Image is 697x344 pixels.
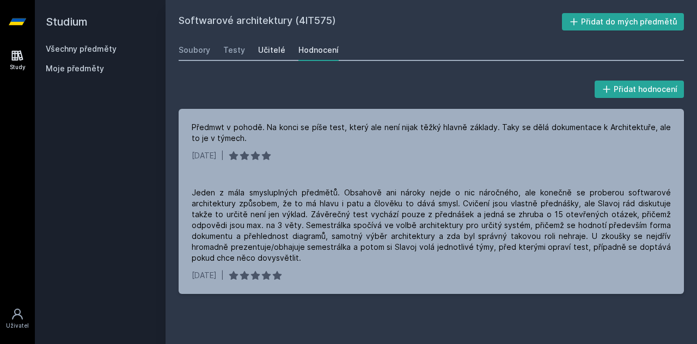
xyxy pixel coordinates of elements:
[562,13,684,30] button: Přidat do mých předmětů
[223,39,245,61] a: Testy
[192,122,671,144] div: Předmwt v pohodě. Na konci se píše test, který ale není nijak těžký hlavně základy. Taky se dělá ...
[46,63,104,74] span: Moje předměty
[258,39,285,61] a: Učitelé
[221,150,224,161] div: |
[223,45,245,56] div: Testy
[179,45,210,56] div: Soubory
[221,270,224,281] div: |
[192,270,217,281] div: [DATE]
[192,150,217,161] div: [DATE]
[2,302,33,335] a: Uživatel
[10,63,26,71] div: Study
[46,44,117,53] a: Všechny předměty
[298,39,339,61] a: Hodnocení
[2,44,33,77] a: Study
[179,39,210,61] a: Soubory
[258,45,285,56] div: Učitelé
[595,81,684,98] button: Přidat hodnocení
[6,322,29,330] div: Uživatel
[298,45,339,56] div: Hodnocení
[179,13,562,30] h2: Softwarové architektury (4IT575)
[192,187,671,263] div: Jeden z mála smysluplných předmětů. Obsahově ani nároky nejde o nic náročného, ale konečně se pro...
